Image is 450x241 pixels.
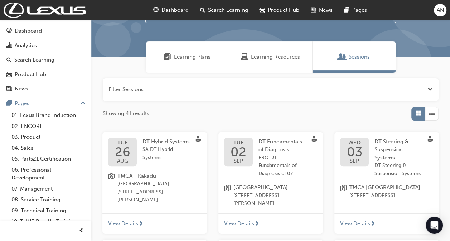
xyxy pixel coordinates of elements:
[14,56,54,64] div: Search Learning
[9,205,88,216] a: 09. Technical Training
[194,3,254,18] a: search-iconSearch Learning
[427,85,433,94] button: Open the filter
[208,6,248,14] span: Search Learning
[241,53,248,61] span: Learning Resources
[260,6,265,15] span: car-icon
[9,153,88,164] a: 05. Parts21 Certification
[6,100,12,107] span: pages-icon
[319,6,333,14] span: News
[79,227,84,236] span: prev-icon
[15,99,29,108] div: Pages
[6,86,12,92] span: news-icon
[15,85,28,93] div: News
[224,138,317,178] a: TUE02SEPDT Fundamentals of DiagnosisERO DT Fundamentals of Diagnosis 0107
[6,57,11,63] span: search-icon
[161,6,189,14] span: Dashboard
[374,162,422,178] span: DT Steering & Suspension Systems
[218,132,323,234] button: TUE02SEPDT Fundamentals of DiagnosisERO DT Fundamentals of Diagnosis 0107location-icon[GEOGRAPHIC...
[268,6,299,14] span: Product Hub
[231,158,246,164] span: SEP
[3,82,88,95] a: News
[224,183,317,208] a: location-icon[GEOGRAPHIC_DATA][STREET_ADDRESS][PERSON_NAME]
[142,146,190,162] span: SA DT Hybrid Systems
[340,183,347,200] span: location-icon
[311,6,316,15] span: news-icon
[153,6,159,15] span: guage-icon
[108,220,138,228] span: View Details
[108,138,201,166] a: TUE26AUGDT Hybrid SystemsSA DT Hybrid Systems
[349,53,370,61] span: Sessions
[6,72,12,78] span: car-icon
[370,221,376,227] span: next-icon
[349,192,420,200] span: [STREET_ADDRESS]
[427,136,433,144] span: sessionType_FACE_TO_FACE-icon
[9,121,88,132] a: 02. ENCORE
[138,221,144,227] span: next-icon
[251,53,300,61] span: Learning Resources
[108,172,115,204] span: location-icon
[224,220,254,228] span: View Details
[374,138,408,161] span: DT Steering & Suspension Systems
[3,24,88,38] a: Dashboard
[115,158,130,164] span: AUG
[81,99,86,108] span: up-icon
[4,3,86,18] img: Trak
[15,27,42,35] div: Dashboard
[344,6,349,15] span: pages-icon
[15,70,46,79] div: Product Hub
[229,41,313,73] a: Learning ResourcesLearning Resources
[224,183,231,208] span: location-icon
[340,183,433,200] a: location-iconTMCA [GEOGRAPHIC_DATA][STREET_ADDRESS]
[3,23,88,97] button: DashboardAnalyticsSearch LearningProduct HubNews
[3,53,88,67] a: Search Learning
[347,146,362,158] span: 03
[347,158,362,164] span: SEP
[3,68,88,81] a: Product Hub
[174,53,211,61] span: Learning Plans
[9,110,88,121] a: 01. Lexus Brand Induction
[102,132,207,234] button: TUE26AUGDT Hybrid SystemsSA DT Hybrid Systemslocation-iconTMCA - Kakadu[GEOGRAPHIC_DATA][STREET_A...
[103,109,149,118] span: Showing 41 results
[147,3,194,18] a: guage-iconDashboard
[233,183,317,192] span: [GEOGRAPHIC_DATA]
[115,140,130,146] span: TUE
[254,3,305,18] a: car-iconProduct Hub
[117,172,201,180] span: TMCA - Kakadu
[340,220,370,228] span: View Details
[9,132,88,143] a: 03. Product
[9,183,88,195] a: 07. Management
[200,6,205,15] span: search-icon
[313,41,396,73] a: SessionsSessions
[426,217,443,234] div: Open Intercom Messenger
[6,28,12,34] span: guage-icon
[339,53,346,61] span: Sessions
[349,183,420,192] span: TMCA [GEOGRAPHIC_DATA]
[146,41,229,73] a: Learning PlansLearning Plans
[195,136,201,144] span: sessionType_FACE_TO_FACE-icon
[142,138,190,145] span: DT Hybrid Systems
[352,6,367,14] span: Pages
[254,221,260,227] span: next-icon
[6,43,12,49] span: chart-icon
[231,140,246,146] span: TUE
[231,146,246,158] span: 02
[258,138,302,153] span: DT Fundamentals of Diagnosis
[347,140,362,146] span: WED
[258,154,306,178] span: ERO DT Fundamentals of Diagnosis 0107
[218,213,323,234] a: View Details
[108,172,201,204] a: location-iconTMCA - Kakadu[GEOGRAPHIC_DATA][STREET_ADDRESS][PERSON_NAME]
[434,4,446,16] button: AN
[305,3,338,18] a: news-iconNews
[416,109,421,118] span: Grid
[311,136,317,144] span: sessionType_FACE_TO_FACE-icon
[117,180,201,204] span: [GEOGRAPHIC_DATA][STREET_ADDRESS][PERSON_NAME]
[164,53,171,61] span: Learning Plans
[9,216,88,227] a: 10. TUNE Rev-Up Training
[9,164,88,183] a: 06. Professional Development
[3,39,88,52] a: Analytics
[9,194,88,205] a: 08. Service Training
[9,143,88,154] a: 04. Sales
[3,97,88,110] button: Pages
